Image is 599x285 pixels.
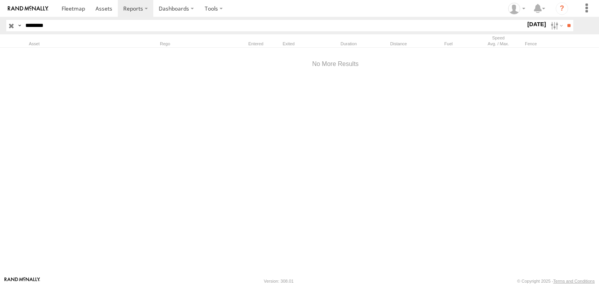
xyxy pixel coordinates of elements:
div: Entered [241,41,271,46]
div: Exited [274,41,303,46]
a: Terms and Conditions [553,279,595,283]
label: Search Query [16,20,23,31]
div: Fuel [425,41,472,46]
div: Rego [160,41,238,46]
div: Zulema McIntosch [505,3,528,14]
i: ? [556,2,568,15]
div: © Copyright 2025 - [517,279,595,283]
div: Version: 308.01 [264,279,294,283]
label: [DATE] [526,20,548,28]
div: Asset [29,41,138,46]
div: Duration [325,41,372,46]
img: rand-logo.svg [8,6,48,11]
div: Distance [375,41,422,46]
label: Search Filter Options [548,20,564,31]
a: Visit our Website [4,277,40,285]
